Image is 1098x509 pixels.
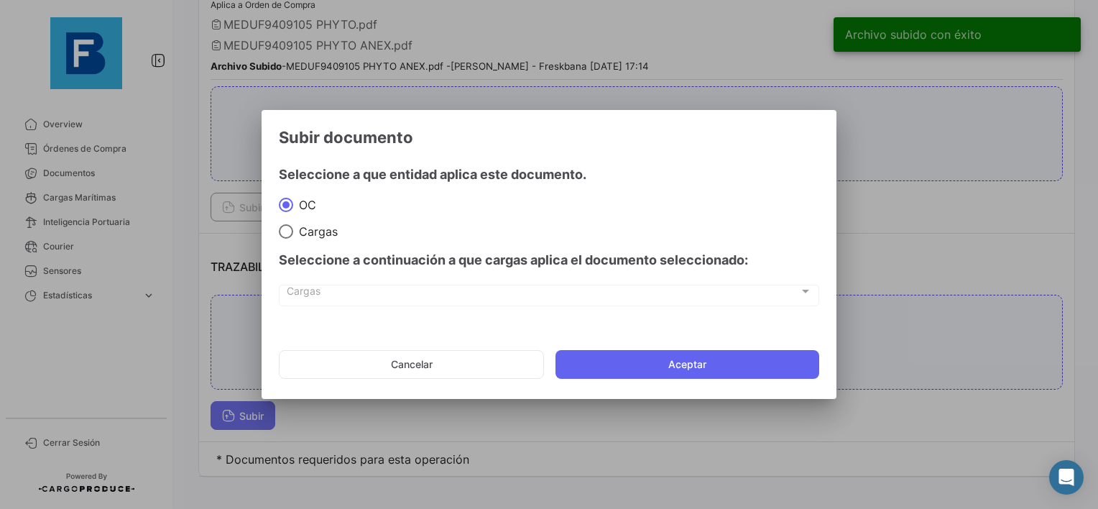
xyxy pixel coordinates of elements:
button: Cancelar [279,350,544,379]
span: Cargas [293,224,338,239]
h4: Seleccione a que entidad aplica este documento. [279,165,819,185]
span: Cargas [287,288,799,301]
h4: Seleccione a continuación a que cargas aplica el documento seleccionado: [279,250,819,270]
h3: Subir documento [279,127,819,147]
span: OC [293,198,316,212]
button: Aceptar [555,350,819,379]
div: Abrir Intercom Messenger [1049,460,1084,495]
